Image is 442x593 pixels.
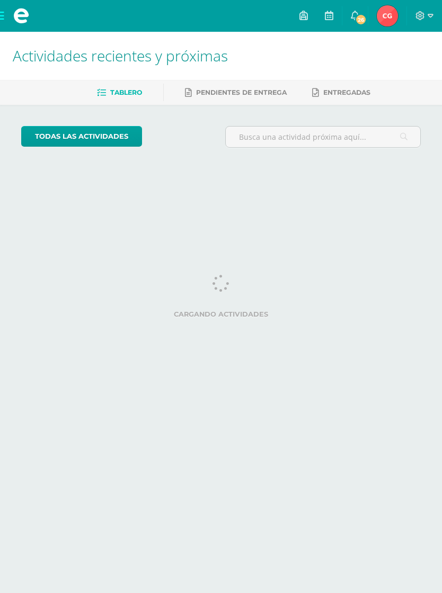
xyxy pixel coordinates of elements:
[226,127,420,147] input: Busca una actividad próxima aquí...
[110,88,142,96] span: Tablero
[13,46,228,66] span: Actividades recientes y próximas
[377,5,398,26] img: 9eb9059daffa5c27b070fdde7c49f239.png
[196,88,287,96] span: Pendientes de entrega
[312,84,370,101] a: Entregadas
[323,88,370,96] span: Entregadas
[185,84,287,101] a: Pendientes de entrega
[97,84,142,101] a: Tablero
[21,310,421,318] label: Cargando actividades
[355,14,367,25] span: 26
[21,126,142,147] a: todas las Actividades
